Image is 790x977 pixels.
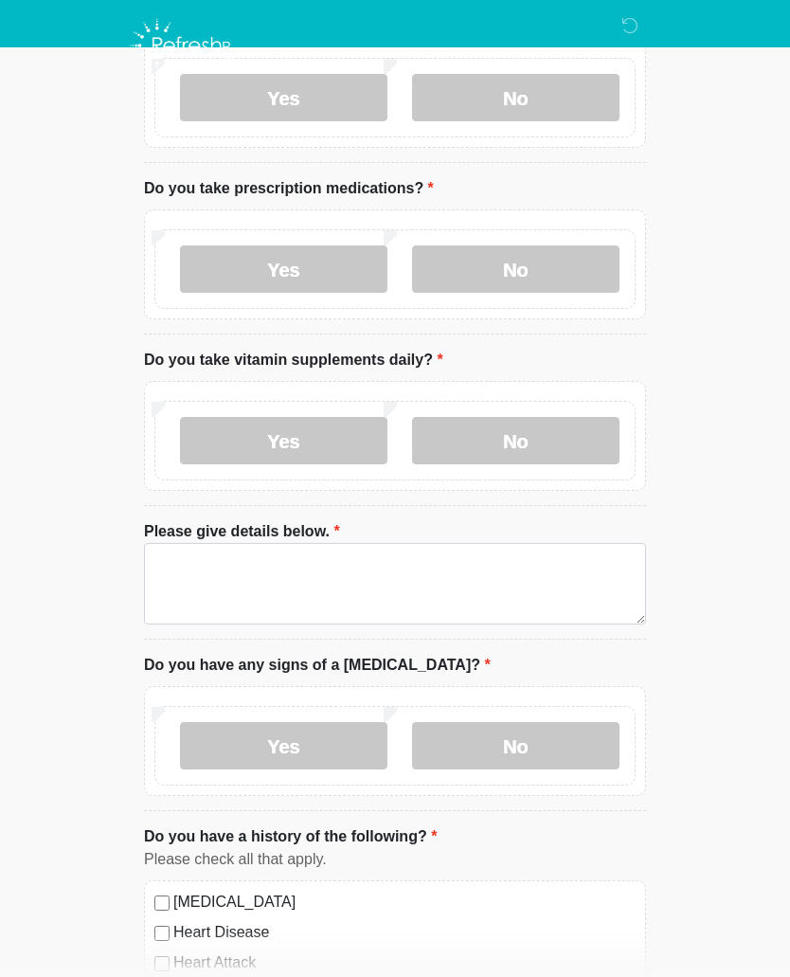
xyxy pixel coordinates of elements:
[180,722,387,769] label: Yes
[125,14,240,77] img: Refresh RX Logo
[144,177,434,200] label: Do you take prescription medications?
[144,848,646,871] div: Please check all that apply.
[180,417,387,464] label: Yes
[173,951,636,974] label: Heart Attack
[173,921,636,944] label: Heart Disease
[412,245,619,293] label: No
[144,825,437,848] label: Do you have a history of the following?
[154,956,170,971] input: Heart Attack
[144,520,340,543] label: Please give details below.
[412,722,619,769] label: No
[180,245,387,293] label: Yes
[144,654,491,677] label: Do you have any signs of a [MEDICAL_DATA]?
[154,926,170,941] input: Heart Disease
[144,349,443,371] label: Do you take vitamin supplements daily?
[412,74,619,121] label: No
[412,417,619,464] label: No
[180,74,387,121] label: Yes
[154,896,170,911] input: [MEDICAL_DATA]
[173,891,636,914] label: [MEDICAL_DATA]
